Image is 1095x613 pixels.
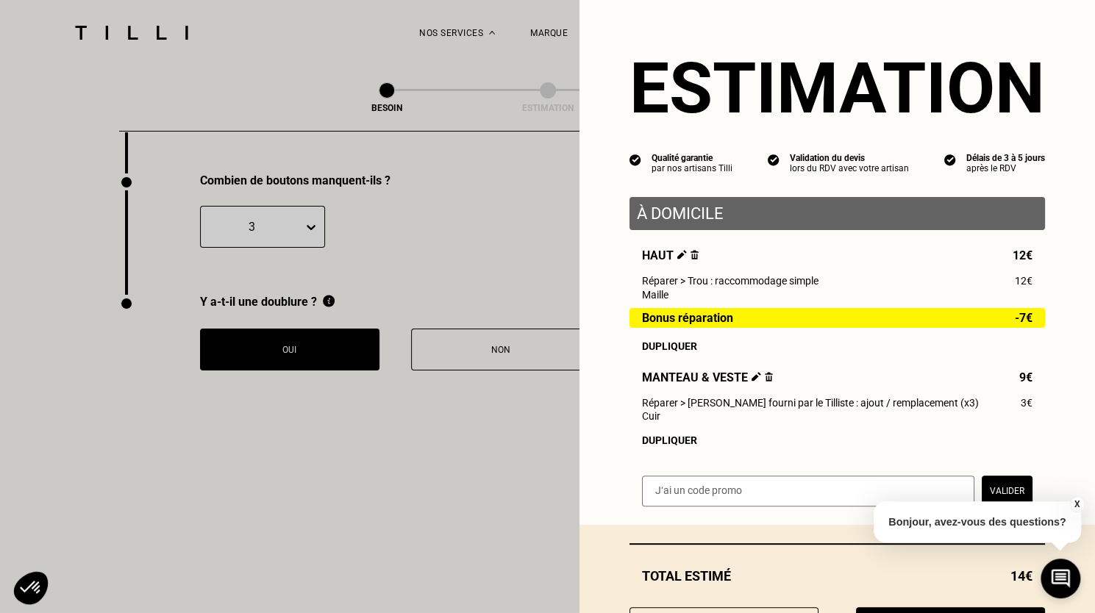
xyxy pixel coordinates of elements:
[765,372,773,381] img: Supprimer
[768,153,780,166] img: icon list info
[1010,568,1032,584] span: 14€
[1013,248,1032,262] span: 12€
[652,153,732,163] div: Qualité garantie
[629,153,641,166] img: icon list info
[642,410,660,422] span: Cuir
[966,153,1045,163] div: Délais de 3 à 5 jours
[790,163,909,173] div: lors du RDV avec votre artisan
[629,568,1045,584] div: Total estimé
[1015,312,1032,324] span: -7€
[790,153,909,163] div: Validation du devis
[642,397,979,409] span: Réparer > [PERSON_NAME] fourni par le Tilliste : ajout / remplacement (x3)
[874,501,1081,542] p: Bonjour, avez-vous des questions?
[1021,397,1032,409] span: 3€
[642,312,733,324] span: Bonus réparation
[677,250,687,259] img: Éditer
[1069,496,1084,512] button: X
[642,340,1032,352] div: Dupliquer
[637,204,1038,223] p: À domicile
[642,289,668,301] span: Maille
[642,275,818,287] span: Réparer > Trou : raccommodage simple
[642,370,773,384] span: Manteau & veste
[642,476,974,506] input: J‘ai un code promo
[1015,275,1032,287] span: 12€
[691,250,699,259] img: Supprimer
[1019,370,1032,384] span: 9€
[642,434,1032,446] div: Dupliquer
[982,476,1032,506] button: Valider
[652,163,732,173] div: par nos artisans Tilli
[966,163,1045,173] div: après le RDV
[629,47,1045,129] section: Estimation
[944,153,956,166] img: icon list info
[642,248,699,262] span: Haut
[752,372,761,381] img: Éditer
